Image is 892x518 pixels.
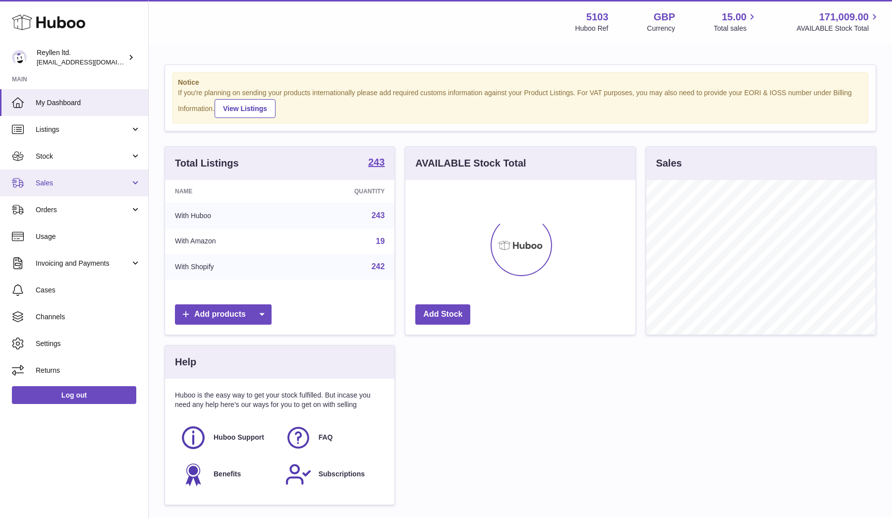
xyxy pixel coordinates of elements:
[37,58,146,66] span: [EMAIL_ADDRESS][DOMAIN_NAME]
[36,232,141,241] span: Usage
[372,211,385,220] a: 243
[796,10,880,33] a: 171,009.00 AVAILABLE Stock Total
[36,286,141,295] span: Cases
[37,48,126,67] div: Reyllen ltd.
[415,304,470,325] a: Add Stock
[586,10,609,24] strong: 5103
[575,24,609,33] div: Huboo Ref
[36,98,141,108] span: My Dashboard
[175,355,196,369] h3: Help
[180,461,275,488] a: Benefits
[178,78,863,87] strong: Notice
[214,433,264,442] span: Huboo Support
[12,386,136,404] a: Log out
[178,88,863,118] div: If you're planning on sending your products internationally please add required customs informati...
[215,99,276,118] a: View Listings
[819,10,869,24] span: 171,009.00
[165,254,291,280] td: With Shopify
[376,237,385,245] a: 19
[36,125,130,134] span: Listings
[415,157,526,170] h3: AVAILABLE Stock Total
[12,50,27,65] img: reyllen@reyllen.com
[714,24,758,33] span: Total sales
[214,469,241,479] span: Benefits
[285,461,380,488] a: Subscriptions
[319,433,333,442] span: FAQ
[175,304,272,325] a: Add products
[368,157,385,169] a: 243
[180,424,275,451] a: Huboo Support
[368,157,385,167] strong: 243
[36,312,141,322] span: Channels
[319,469,365,479] span: Subscriptions
[36,259,130,268] span: Invoicing and Payments
[165,180,291,203] th: Name
[36,205,130,215] span: Orders
[175,391,385,409] p: Huboo is the easy way to get your stock fulfilled. But incase you need any help here's our ways f...
[36,339,141,348] span: Settings
[165,203,291,229] td: With Huboo
[714,10,758,33] a: 15.00 Total sales
[291,180,395,203] th: Quantity
[175,157,239,170] h3: Total Listings
[36,178,130,188] span: Sales
[647,24,675,33] div: Currency
[796,24,880,33] span: AVAILABLE Stock Total
[372,262,385,271] a: 242
[36,366,141,375] span: Returns
[722,10,746,24] span: 15.00
[285,424,380,451] a: FAQ
[654,10,675,24] strong: GBP
[656,157,682,170] h3: Sales
[36,152,130,161] span: Stock
[165,229,291,254] td: With Amazon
